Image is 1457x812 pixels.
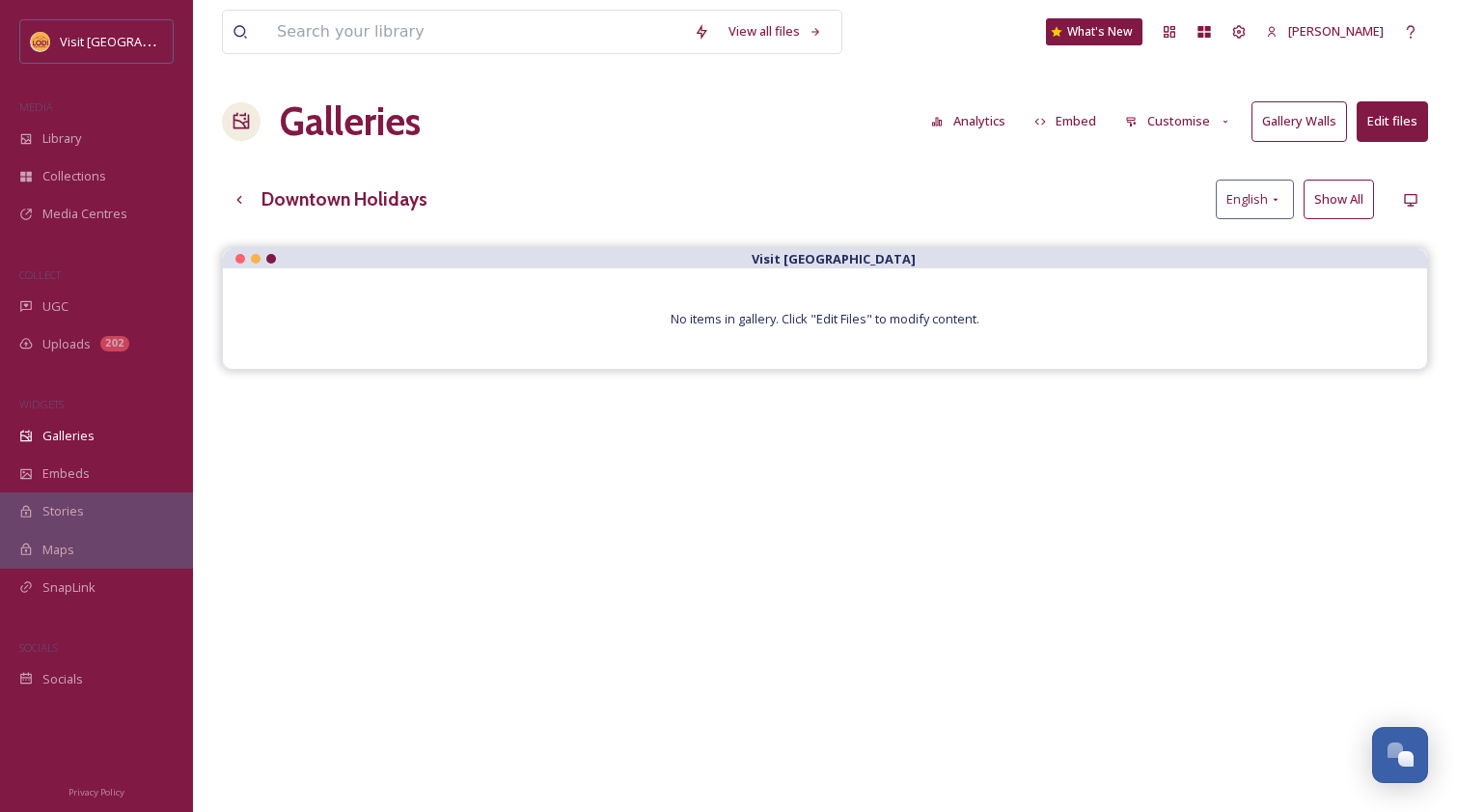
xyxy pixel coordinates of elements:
[1226,190,1268,209] span: English
[42,464,90,483] span: Embeds
[42,670,83,688] span: Socials
[921,102,1025,140] a: Analytics
[42,205,127,223] span: Media Centres
[1372,727,1428,783] button: Open Chat
[42,297,69,316] span: UGC
[921,102,1015,140] button: Analytics
[42,335,91,353] span: Uploads
[100,336,129,351] div: 202
[1115,102,1242,140] button: Customise
[19,397,64,411] span: WIDGETS
[19,640,58,655] span: SOCIALS
[1025,102,1107,140] button: Embed
[1288,22,1384,40] span: [PERSON_NAME]
[280,93,421,151] a: Galleries
[42,578,96,597] span: SnapLink
[261,185,427,213] h3: Downtown Holidays
[19,99,53,114] span: MEDIA
[60,32,209,50] span: Visit [GEOGRAPHIC_DATA]
[42,541,74,559] span: Maps
[42,502,84,520] span: Stories
[42,427,95,445] span: Galleries
[69,786,124,798] span: Privacy Policy
[1357,101,1428,141] button: Edit files
[69,779,124,802] a: Privacy Policy
[1251,101,1347,141] button: Gallery Walls
[42,129,81,148] span: Library
[1304,180,1374,219] button: Show All
[1256,13,1393,50] a: [PERSON_NAME]
[19,267,61,282] span: COLLECT
[1046,18,1142,45] a: What's New
[671,310,979,327] span: No items in gallery. Click "Edit Files" to modify content.
[752,250,916,267] strong: Visit [GEOGRAPHIC_DATA]
[267,11,684,53] input: Search your library
[719,13,832,50] a: View all files
[31,32,50,51] img: Square%20Social%20Visit%20Lodi.png
[42,167,106,185] span: Collections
